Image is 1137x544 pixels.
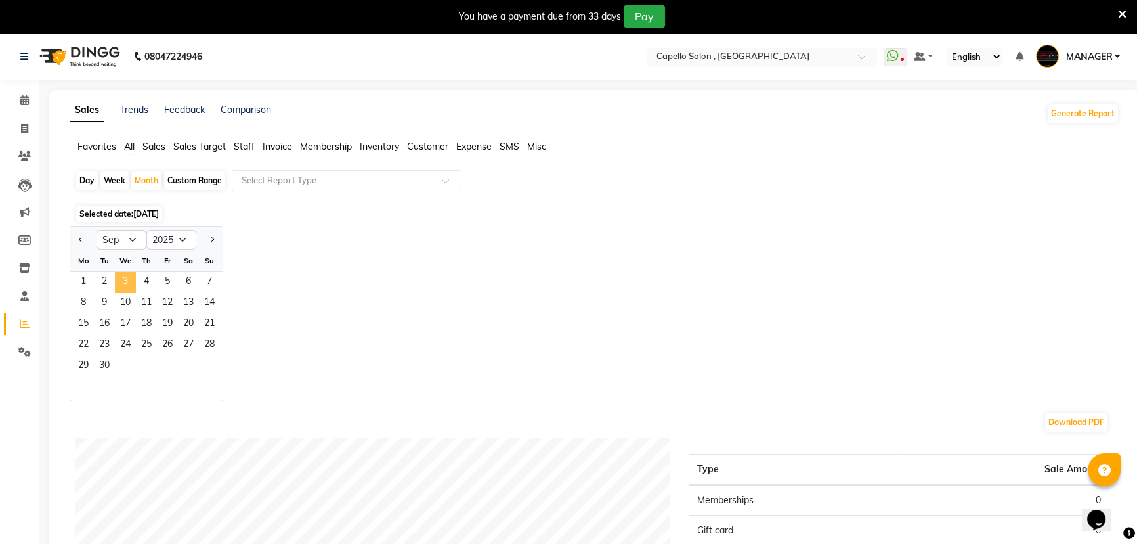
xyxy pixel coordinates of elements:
[1065,50,1112,64] span: MANAGER
[115,272,136,293] div: Wednesday, September 3, 2025
[94,314,115,335] span: 16
[73,335,94,356] div: Monday, September 22, 2025
[73,356,94,377] span: 29
[94,335,115,356] span: 23
[136,314,157,335] div: Thursday, September 18, 2025
[157,293,178,314] span: 12
[115,314,136,335] span: 17
[77,141,116,152] span: Favorites
[73,272,94,293] span: 1
[178,314,199,335] div: Saturday, September 20, 2025
[199,272,220,293] span: 7
[136,272,157,293] span: 4
[73,356,94,377] div: Monday, September 29, 2025
[142,141,165,152] span: Sales
[136,293,157,314] div: Thursday, September 11, 2025
[94,335,115,356] div: Tuesday, September 23, 2025
[624,5,665,28] button: Pay
[207,229,217,250] button: Next month
[94,293,115,314] span: 9
[115,314,136,335] div: Wednesday, September 17, 2025
[1036,45,1059,68] img: MANAGER
[1082,491,1124,531] iframe: chat widget
[199,272,220,293] div: Sunday, September 7, 2025
[144,38,202,75] b: 08047224946
[133,209,159,219] span: [DATE]
[157,314,178,335] span: 19
[97,230,146,250] select: Select month
[94,250,115,271] div: Tu
[199,314,220,335] span: 21
[300,141,352,152] span: Membership
[500,141,519,152] span: SMS
[75,229,86,250] button: Previous month
[94,293,115,314] div: Tuesday, September 9, 2025
[199,293,220,314] div: Sunday, September 14, 2025
[131,171,161,190] div: Month
[157,272,178,293] div: Friday, September 5, 2025
[73,293,94,314] span: 8
[115,335,136,356] span: 24
[456,141,492,152] span: Expense
[178,293,199,314] span: 13
[199,335,220,356] span: 28
[73,335,94,356] span: 22
[115,293,136,314] span: 10
[120,104,148,116] a: Trends
[136,335,157,356] span: 25
[136,314,157,335] span: 18
[178,335,199,356] div: Saturday, September 27, 2025
[157,250,178,271] div: Fr
[94,272,115,293] span: 2
[73,272,94,293] div: Monday, September 1, 2025
[157,335,178,356] div: Friday, September 26, 2025
[199,293,220,314] span: 14
[1045,413,1107,432] button: Download PDF
[221,104,271,116] a: Comparison
[124,141,135,152] span: All
[70,99,104,122] a: Sales
[459,10,621,24] div: You have a payment due from 33 days
[178,272,199,293] span: 6
[527,141,546,152] span: Misc
[94,356,115,377] div: Tuesday, September 30, 2025
[136,272,157,293] div: Thursday, September 4, 2025
[178,272,199,293] div: Saturday, September 6, 2025
[100,171,129,190] div: Week
[94,272,115,293] div: Tuesday, September 2, 2025
[199,250,220,271] div: Su
[178,314,199,335] span: 20
[199,335,220,356] div: Sunday, September 28, 2025
[173,141,226,152] span: Sales Target
[76,206,162,222] span: Selected date:
[360,141,399,152] span: Inventory
[263,141,292,152] span: Invoice
[178,293,199,314] div: Saturday, September 13, 2025
[164,171,225,190] div: Custom Range
[157,314,178,335] div: Friday, September 19, 2025
[115,335,136,356] div: Wednesday, September 24, 2025
[1048,104,1118,123] button: Generate Report
[94,356,115,377] span: 30
[115,272,136,293] span: 3
[899,455,1109,486] th: Sale Amount
[157,335,178,356] span: 26
[76,171,98,190] div: Day
[115,293,136,314] div: Wednesday, September 10, 2025
[94,314,115,335] div: Tuesday, September 16, 2025
[73,250,94,271] div: Mo
[136,335,157,356] div: Thursday, September 25, 2025
[199,314,220,335] div: Sunday, September 21, 2025
[689,455,899,486] th: Type
[136,250,157,271] div: Th
[689,485,899,516] td: Memberships
[234,141,255,152] span: Staff
[178,335,199,356] span: 27
[73,293,94,314] div: Monday, September 8, 2025
[178,250,199,271] div: Sa
[157,272,178,293] span: 5
[33,38,123,75] img: logo
[136,293,157,314] span: 11
[157,293,178,314] div: Friday, September 12, 2025
[73,314,94,335] span: 15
